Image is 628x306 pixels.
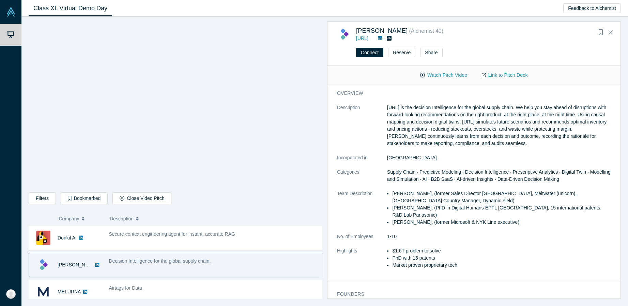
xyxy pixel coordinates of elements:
button: Bookmark [596,28,606,37]
dt: Team Description [337,190,387,233]
dt: Categories [337,169,387,190]
img: Alchemist Vault Logo [6,7,16,17]
button: Share [420,48,442,57]
li: Market proven proprietary tech [392,262,611,269]
span: Supply Chain · Predictive Modeling · Decision Intelligence · Prescriptive Analytics · Digital Twi... [387,169,611,182]
dd: [GEOGRAPHIC_DATA] [387,154,611,161]
a: Donkit AI [58,235,77,241]
li: [PERSON_NAME], (former Sales Director [GEOGRAPHIC_DATA], Meltwater (unicorn), [GEOGRAPHIC_DATA] C... [392,190,611,204]
button: Reserve [388,48,415,57]
img: Kimaru AI's Logo [337,27,351,41]
dt: Incorporated in [337,154,387,169]
a: [URL] [356,35,368,41]
li: [PERSON_NAME], (PhD in Digital Humans EPFL [GEOGRAPHIC_DATA], 15 international patents, R&D Lab P... [392,204,611,219]
small: ( Alchemist 40 ) [409,28,443,34]
dt: Highlights [337,247,387,276]
button: Feedback to Alchemist [563,3,621,13]
iframe: Kimaru AI [29,22,322,187]
li: PhD with 15 patents [392,254,611,262]
button: Close [606,27,616,38]
span: Decision Intelligence for the global supply chain. [109,258,211,264]
span: Description [110,212,134,226]
img: Shantanu Kelkar's Account [6,289,16,299]
img: Kimaru AI's Logo [36,258,50,272]
dt: Description [337,104,387,154]
h3: overview [337,90,601,97]
button: Connect [356,48,383,57]
button: Bookmarked [61,192,108,204]
a: MELURNA [58,289,81,294]
a: Class XL Virtual Demo Day [29,0,112,16]
span: Airtags for Data [109,285,142,291]
p: [URL] is the decision Intelligence for the global supply chain. We help you stay ahead of disrupt... [387,104,611,147]
button: Description [110,212,318,226]
li: $1.6T problem to solve [392,247,611,254]
li: [PERSON_NAME], (former Microsoft & NYK Line executive) [392,219,611,226]
button: Close Video Pitch [112,192,171,204]
span: Secure context engineering agent for instant, accurate RAG [109,231,235,237]
a: [PERSON_NAME] [356,27,408,34]
button: Filters [29,192,56,204]
button: Company [59,212,103,226]
img: MELURNA's Logo [36,285,50,299]
dd: 1-10 [387,233,611,240]
dt: No. of Employees [337,233,387,247]
a: [PERSON_NAME] [58,262,97,267]
button: Watch Pitch Video [413,69,474,81]
h3: Founders [337,291,601,298]
span: Company [59,212,79,226]
a: Link to Pitch Deck [475,69,535,81]
img: Donkit AI's Logo [36,231,50,245]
